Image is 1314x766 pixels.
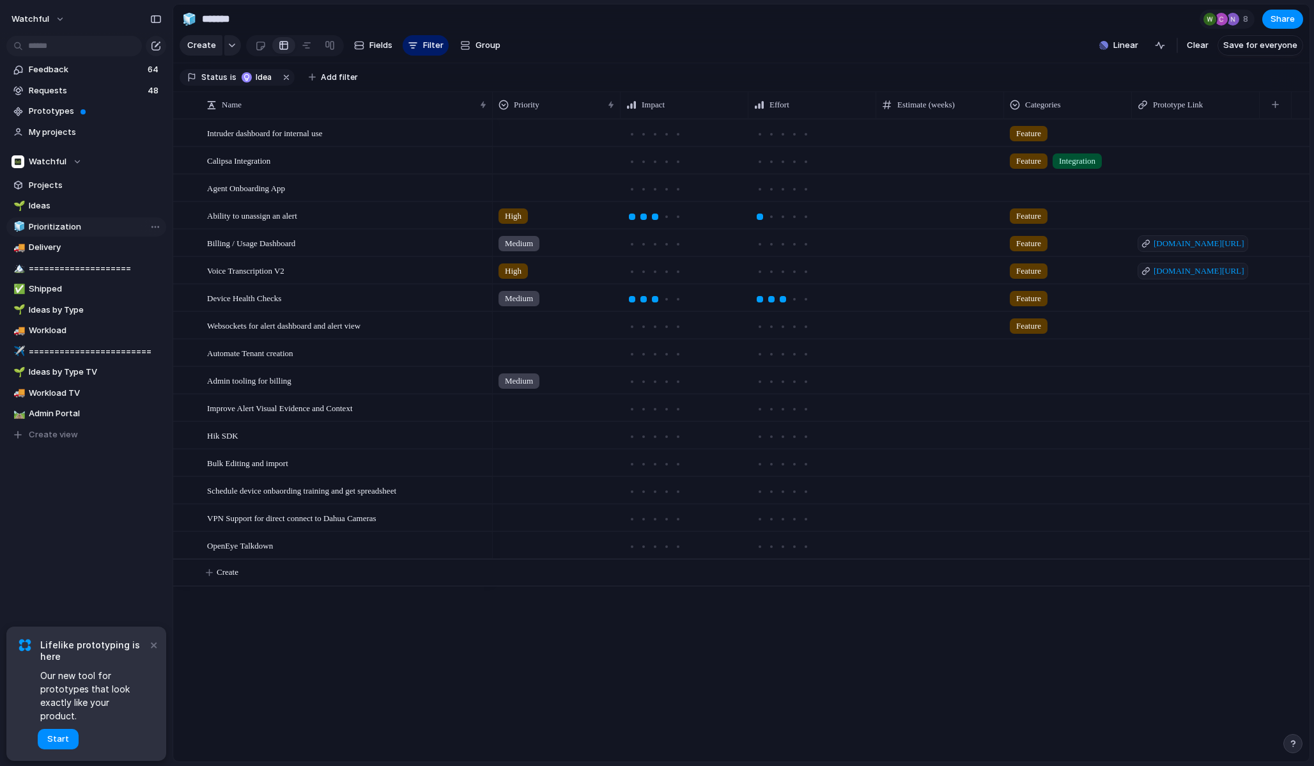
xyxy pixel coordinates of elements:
[12,199,24,212] button: 🌱
[12,345,24,358] button: ✈️
[1271,13,1295,26] span: Share
[6,152,166,171] button: Watchful
[6,217,166,237] div: 🧊Prioritization
[207,180,285,195] span: Agent Onboarding App
[29,366,162,379] span: Ideas by Type TV
[12,324,24,337] button: 🚚
[349,35,398,56] button: Fields
[29,387,162,400] span: Workload TV
[29,407,162,420] span: Admin Portal
[207,290,281,305] span: Device Health Checks
[12,366,24,379] button: 🌱
[1154,237,1244,250] span: [DOMAIN_NAME][URL]
[6,259,166,278] a: 🏔️====================
[1016,127,1041,140] span: Feature
[12,407,24,420] button: 🛤️
[29,199,162,212] span: Ideas
[182,10,196,27] div: 🧊
[642,98,665,111] span: Impact
[207,373,291,387] span: Admin tooling for billing
[238,70,278,84] button: Idea
[13,282,22,297] div: ✅
[1016,292,1041,305] span: Feature
[29,221,162,233] span: Prioritization
[1154,265,1244,277] span: [DOMAIN_NAME][URL]
[207,263,284,277] span: Voice Transcription V2
[13,261,22,276] div: 🏔️
[6,425,166,444] button: Create view
[29,283,162,295] span: Shipped
[207,235,295,250] span: Billing / Usage Dashboard
[6,363,166,382] a: 🌱Ideas by Type TV
[1138,263,1248,279] a: [DOMAIN_NAME][URL]
[148,84,161,97] span: 48
[321,72,358,83] span: Add filter
[6,238,166,257] a: 🚚Delivery
[146,637,161,652] button: Dismiss
[6,196,166,215] a: 🌱Ideas
[6,279,166,299] a: ✅Shipped
[207,455,288,470] span: Bulk Editing and import
[1187,39,1209,52] span: Clear
[29,345,162,358] span: ========================
[207,208,297,223] span: Ability to unassign an alert
[13,324,22,338] div: 🚚
[13,365,22,380] div: 🌱
[148,63,161,76] span: 64
[180,35,222,56] button: Create
[29,105,162,118] span: Prototypes
[29,324,162,337] span: Workload
[40,639,147,662] span: Lifelike prototyping is here
[475,39,500,52] span: Group
[29,63,144,76] span: Feedback
[6,384,166,403] div: 🚚Workload TV
[6,9,72,29] button: watchful
[12,13,49,26] span: watchful
[6,60,166,79] a: Feedback64
[217,566,238,579] span: Create
[1025,98,1061,111] span: Categories
[207,153,270,168] span: Calipsa Integration
[1016,210,1041,223] span: Feature
[29,155,66,168] span: Watchful
[1153,98,1203,111] span: Prototype Link
[29,428,78,441] span: Create view
[1094,36,1143,55] button: Linear
[505,375,533,387] span: Medium
[6,102,166,121] a: Prototypes
[256,72,274,83] span: Idea
[6,404,166,423] div: 🛤️Admin Portal
[29,304,162,317] span: Ideas by Type
[40,669,147,723] span: Our new tool for prototypes that look exactly like your product.
[423,39,444,52] span: Filter
[505,265,522,277] span: High
[403,35,449,56] button: Filter
[505,210,522,223] span: High
[6,321,166,340] a: 🚚Workload
[47,733,69,746] span: Start
[12,262,24,275] button: 🏔️
[12,283,24,295] button: ✅
[13,199,22,214] div: 🌱
[207,483,396,497] span: Schedule device onbaording training and get spreadsheet
[13,219,22,234] div: 🧊
[13,407,22,421] div: 🛤️
[454,35,507,56] button: Group
[12,387,24,400] button: 🚚
[6,81,166,100] a: Requests48
[505,237,533,250] span: Medium
[207,400,353,415] span: Improve Alert Visual Evidence and Context
[6,342,166,361] div: ✈️========================
[1262,10,1303,29] button: Share
[29,262,162,275] span: ====================
[1059,155,1095,168] span: Integration
[207,510,376,525] span: VPN Support for direct connect to Dahua Cameras
[1182,35,1214,56] button: Clear
[369,39,392,52] span: Fields
[1016,320,1041,332] span: Feature
[13,302,22,317] div: 🌱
